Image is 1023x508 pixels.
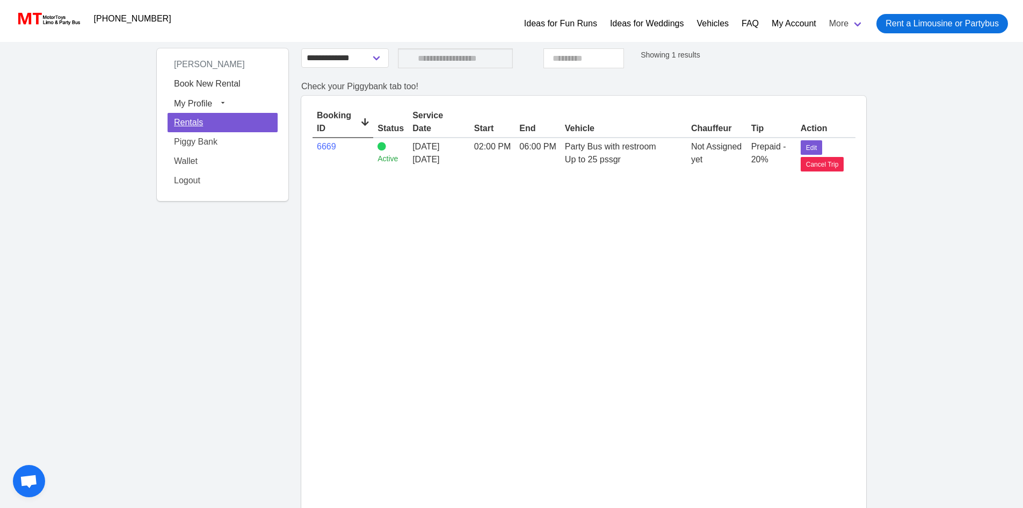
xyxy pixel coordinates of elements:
a: 6669 [317,142,336,151]
div: Tip [751,122,792,135]
a: Edit [801,142,823,151]
span: Party Bus with restroom [565,142,656,151]
div: Vehicle [565,122,683,135]
small: Active [378,153,404,164]
a: Wallet [168,152,278,171]
span: 02:00 PM [474,142,511,151]
a: My Account [772,17,816,30]
span: [DATE] [412,153,466,166]
a: Open chat [13,465,45,497]
a: [PHONE_NUMBER] [88,8,178,30]
span: Rent a Limousine or Partybus [886,17,999,30]
a: Book New Rental [168,74,278,94]
a: More [823,10,870,38]
a: Ideas for Fun Runs [524,17,597,30]
div: Status [378,122,404,135]
a: Vehicles [696,17,729,30]
img: MotorToys Logo [15,11,81,26]
div: End [519,122,556,135]
div: Chauffeur [691,122,743,135]
a: Logout [168,171,278,190]
div: Booking ID [317,109,369,135]
button: My Profile [168,94,278,113]
a: Piggy Bank [168,132,278,152]
span: [PERSON_NAME] [168,55,251,73]
a: Rent a Limousine or Partybus [876,14,1008,33]
span: My Profile [174,98,212,108]
span: Prepaid - 20% [751,142,786,164]
div: Service Date [412,109,466,135]
button: Cancel Trip [801,157,844,171]
span: Cancel Trip [806,160,839,169]
span: [DATE] [412,142,439,151]
a: FAQ [742,17,759,30]
span: Edit [806,143,817,153]
span: Up to 25 pssgr [565,155,621,164]
span: Not Assigned yet [691,142,742,164]
small: Showing 1 results [641,51,700,59]
a: Rentals [168,113,278,132]
span: 06:00 PM [519,142,556,151]
h2: Check your Piggybank tab too! [301,81,866,91]
div: Action [801,122,855,135]
a: Ideas for Weddings [610,17,684,30]
button: Edit [801,140,823,155]
div: Start [474,122,511,135]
